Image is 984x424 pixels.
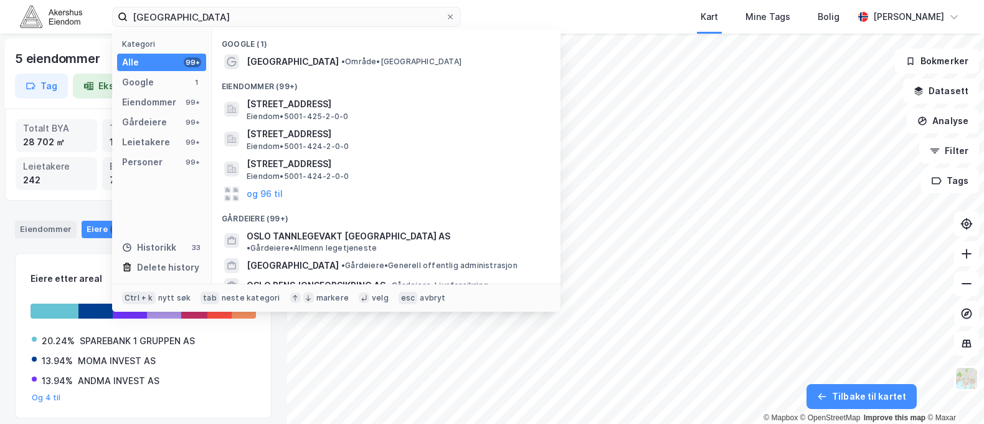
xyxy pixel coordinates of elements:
div: MOMA INVEST AS [78,354,156,369]
div: Kontrollprogram for chat [922,364,984,424]
div: Eiendommer (99+) [212,72,561,94]
div: Eiendommer [122,95,176,110]
div: Eiere [82,221,128,238]
span: [GEOGRAPHIC_DATA] [247,258,339,273]
div: nytt søk [158,293,191,303]
div: Bolig [818,9,840,24]
img: akershus-eiendom-logo.9091f326c980b4bce74ccdd9f866810c.svg [20,6,82,27]
span: • [247,243,250,253]
div: Kart [701,9,718,24]
div: 99+ [184,157,201,167]
div: 1 [191,77,201,87]
span: [STREET_ADDRESS] [247,127,546,142]
div: 99+ [184,97,201,107]
div: Delete history [137,260,199,275]
span: OSLO TANNLEGEVAKT [GEOGRAPHIC_DATA] AS [247,229,450,244]
div: Google [122,75,154,90]
span: Eiendom • 5001-424-2-0-0 [247,171,349,181]
div: Gårdeiere (99+) [212,204,561,226]
div: 99+ [184,137,201,147]
button: Tags [921,168,979,193]
div: Eiere etter areal [31,271,194,286]
div: 20.24% [42,334,75,349]
div: 7 [110,173,176,187]
div: 33 [191,243,201,253]
div: Kategori [122,39,206,49]
span: OSLO PENSJONSFORSIKRING AS [247,278,386,293]
div: Leietakere [122,135,170,150]
span: Område • [GEOGRAPHIC_DATA] [341,57,461,67]
span: • [388,281,392,290]
div: Alle [122,55,139,70]
span: • [341,261,345,270]
div: Mine Tags [745,9,790,24]
div: avbryt [420,293,445,303]
div: Ctrl + k [122,292,156,304]
button: Analyse [907,108,979,133]
div: 99+ [184,117,201,127]
span: [STREET_ADDRESS] [247,157,546,171]
div: 111 418 ㎡ [110,135,176,149]
div: velg [372,293,389,303]
span: Eiendom • 5001-424-2-0-0 [247,142,349,152]
div: 13.94% [42,373,73,388]
input: Søk på adresse, matrikkel, gårdeiere, leietakere eller personer [128,7,445,26]
a: OpenStreetMap [800,413,861,422]
button: Tag [15,74,68,99]
div: ANDMA INVEST AS [78,373,159,388]
button: Og 4 til [32,393,61,403]
button: Filter [919,138,979,163]
div: esc [399,292,418,304]
div: 13.94% [42,354,73,369]
div: 28 702 ㎡ [23,135,90,149]
div: 5 eiendommer [15,49,103,69]
div: Leietakere [23,160,90,173]
div: tab [201,292,219,304]
div: neste kategori [222,293,280,303]
div: Gårdeiere [122,115,167,130]
a: Improve this map [864,413,925,422]
iframe: Chat Widget [922,364,984,424]
span: [STREET_ADDRESS] [247,97,546,112]
button: Bokmerker [895,49,979,74]
div: Historikk [122,240,176,255]
div: Google (1) [212,29,561,52]
div: Personer [122,155,163,170]
div: SPAREBANK 1 GRUPPEN AS [80,334,195,349]
div: Eiere [110,160,176,173]
span: Gårdeiere • Allmenn legetjeneste [247,243,377,253]
a: Mapbox [764,413,798,422]
div: [PERSON_NAME] [873,9,944,24]
div: markere [316,293,349,303]
button: Tilbake til kartet [807,384,917,409]
span: [GEOGRAPHIC_DATA] [247,54,339,69]
button: Eksporter til Excel [73,74,189,99]
span: Gårdeiere • Livsforsikring [388,281,488,291]
div: Eiendommer [15,221,77,238]
div: 7 [110,223,123,236]
span: • [341,57,345,66]
div: 242 [23,173,90,187]
span: Gårdeiere • Generell offentlig administrasjon [341,261,518,271]
button: og 96 til [247,186,283,201]
span: Eiendom • 5001-425-2-0-0 [247,112,348,122]
div: Totalt BRA [110,122,176,135]
div: Totalt BYA [23,122,90,135]
button: Datasett [903,79,979,104]
div: 99+ [184,57,201,67]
